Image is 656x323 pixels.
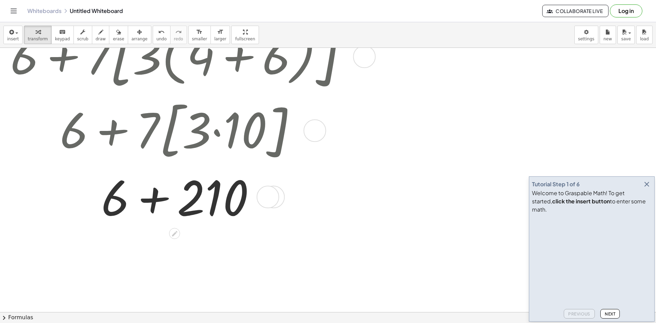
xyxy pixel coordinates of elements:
button: keyboardkeypad [51,26,74,44]
button: erase [109,26,128,44]
button: Toggle navigation [8,5,19,16]
span: transform [28,37,48,41]
button: format_sizelarger [210,26,230,44]
button: Collaborate Live [542,5,609,17]
div: Welcome to Graspable Math! To get started, to enter some math. [532,189,652,214]
b: click the insert button [552,198,610,205]
button: scrub [73,26,92,44]
button: settings [574,26,598,44]
button: Log in [610,4,642,17]
i: keyboard [59,28,66,36]
i: redo [175,28,182,36]
span: smaller [192,37,207,41]
span: Next [605,311,615,317]
a: Whiteboards [27,8,61,14]
span: keypad [55,37,70,41]
span: Collaborate Live [548,8,603,14]
span: erase [113,37,124,41]
button: undoundo [153,26,170,44]
button: Next [600,309,620,319]
span: draw [96,37,106,41]
button: arrange [128,26,151,44]
span: larger [214,37,226,41]
button: redoredo [170,26,187,44]
button: transform [24,26,52,44]
button: insert [3,26,23,44]
button: new [600,26,616,44]
span: save [621,37,631,41]
span: scrub [77,37,88,41]
div: Tutorial Step 1 of 6 [532,180,580,188]
div: Edit math [169,228,180,239]
span: new [603,37,612,41]
span: settings [578,37,594,41]
i: format_size [196,28,203,36]
span: insert [7,37,19,41]
button: fullscreen [231,26,259,44]
span: undo [156,37,167,41]
span: fullscreen [235,37,255,41]
span: arrange [132,37,148,41]
span: load [640,37,649,41]
i: undo [158,28,165,36]
i: format_size [217,28,223,36]
button: load [636,26,653,44]
button: draw [92,26,110,44]
button: format_sizesmaller [188,26,211,44]
span: redo [174,37,183,41]
button: save [617,26,635,44]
